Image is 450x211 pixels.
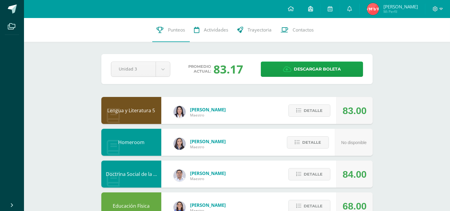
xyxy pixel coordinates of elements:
[276,18,318,42] a: Contactos
[190,113,226,118] span: Maestro
[383,4,418,10] span: [PERSON_NAME]
[304,169,323,180] span: Detalle
[304,105,323,116] span: Detalle
[248,27,272,33] span: Trayectoria
[367,3,379,15] img: ca3c5678045a47df34288d126a1d4061.png
[190,144,226,149] span: Maestro
[383,9,418,14] span: Mi Perfil
[190,107,226,113] span: [PERSON_NAME]
[302,137,321,148] span: Detalle
[288,168,330,180] button: Detalle
[204,27,228,33] span: Actividades
[233,18,276,42] a: Trayectoria
[190,138,226,144] span: [PERSON_NAME]
[341,140,367,145] span: No disponible
[343,97,367,124] div: 83.00
[190,170,226,176] span: [PERSON_NAME]
[287,136,329,149] button: Detalle
[288,104,330,117] button: Detalle
[101,97,161,124] div: Lengua y Literatura 5
[293,27,314,33] span: Contactos
[213,61,243,77] div: 83.17
[343,161,367,188] div: 84.00
[174,138,186,150] img: 35694fb3d471466e11a043d39e0d13e5.png
[174,106,186,118] img: fd1196377973db38ffd7ffd912a4bf7e.png
[101,161,161,188] div: Doctrina Social de la Iglesia
[294,62,341,77] span: Descargar boleta
[190,176,226,181] span: Maestro
[188,64,211,74] span: Promedio actual:
[111,62,170,77] a: Unidad 3
[190,18,233,42] a: Actividades
[152,18,190,42] a: Punteos
[101,129,161,156] div: Homeroom
[190,202,226,208] span: [PERSON_NAME]
[174,170,186,182] img: 15aaa72b904403ebb7ec886ca542c491.png
[168,27,185,33] span: Punteos
[261,62,363,77] a: Descargar boleta
[119,62,148,76] span: Unidad 3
